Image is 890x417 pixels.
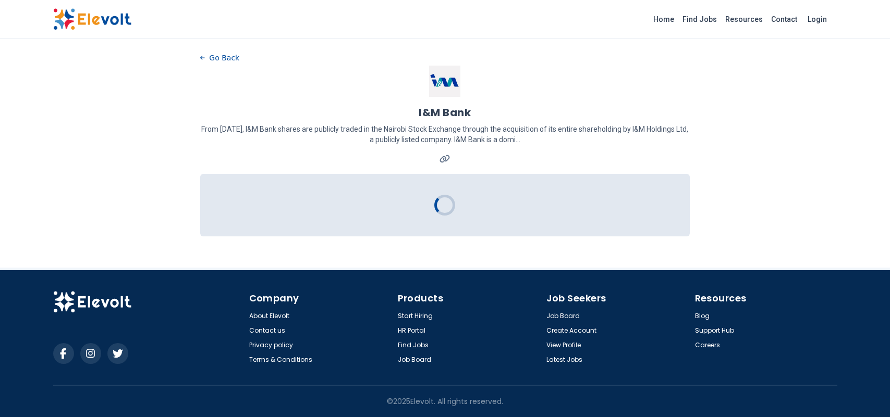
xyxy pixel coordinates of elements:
h1: I&M Bank [419,105,471,120]
a: Create Account [546,326,596,335]
a: Contact us [249,326,285,335]
a: Start Hiring [398,312,433,320]
div: Loading... [431,191,459,219]
a: Contact [767,11,801,28]
h4: Products [398,291,540,306]
a: Find Jobs [398,341,429,349]
p: From [DATE], I&M Bank shares are publicly traded in the Nairobi Stock Exchange through the acquis... [200,124,690,145]
img: I&M Bank [429,66,460,97]
a: Job Board [546,312,580,320]
a: Privacy policy [249,341,293,349]
a: Job Board [398,356,431,364]
a: Find Jobs [678,11,721,28]
a: HR Portal [398,326,425,335]
a: Careers [695,341,720,349]
a: Resources [721,11,767,28]
h4: Company [249,291,392,306]
a: About Elevolt [249,312,289,320]
p: © 2025 Elevolt. All rights reserved. [387,396,503,407]
img: Elevolt [53,291,131,313]
button: Go Back [200,50,239,66]
h4: Resources [695,291,837,306]
a: Home [649,11,678,28]
a: Terms & Conditions [249,356,312,364]
h4: Job Seekers [546,291,689,306]
a: Login [801,9,833,30]
img: Elevolt [53,8,131,30]
a: Blog [695,312,710,320]
a: Support Hub [695,326,734,335]
a: Latest Jobs [546,356,582,364]
a: View Profile [546,341,581,349]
